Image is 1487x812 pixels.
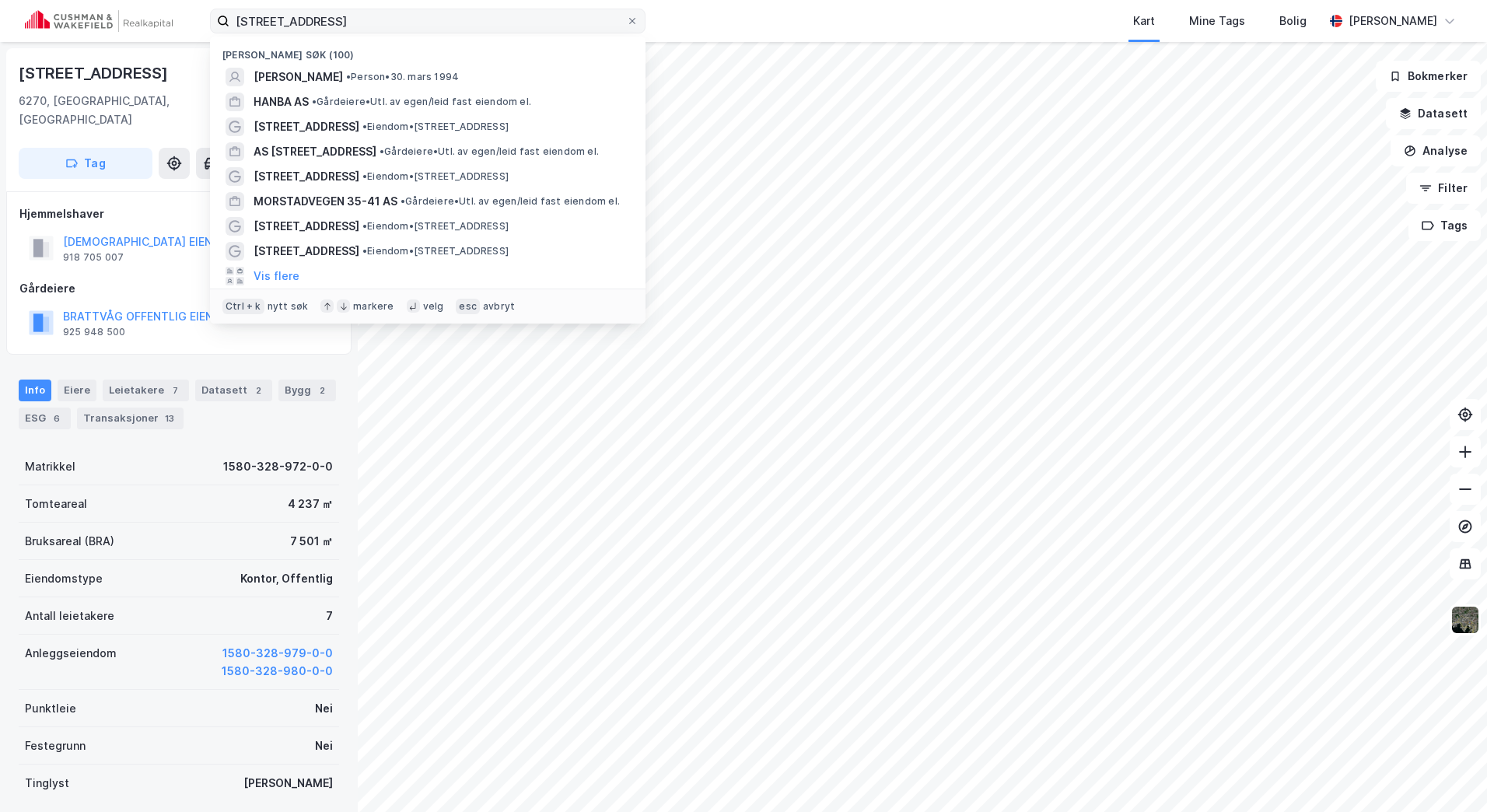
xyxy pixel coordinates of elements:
div: 13 [162,411,177,426]
span: • [362,220,367,232]
div: [PERSON_NAME] [1349,12,1437,30]
span: [STREET_ADDRESS] [254,167,359,186]
span: Gårdeiere • Utl. av egen/leid fast eiendom el. [380,145,599,158]
div: Nei [315,737,333,755]
div: Tomteareal [25,495,87,513]
span: • [380,145,384,157]
input: Søk på adresse, matrikkel, gårdeiere, leietakere eller personer [229,9,626,33]
img: 9k= [1450,605,1480,635]
div: 2 [314,383,330,398]
div: Punktleie [25,699,76,718]
div: 7 501 ㎡ [290,532,333,551]
img: cushman-wakefield-realkapital-logo.202ea83816669bd177139c58696a8fa1.svg [25,10,173,32]
button: Filter [1406,173,1481,204]
div: Festegrunn [25,737,86,755]
div: Eiere [58,380,96,401]
button: 1580-328-980-0-0 [222,662,333,681]
span: Eiendom • [STREET_ADDRESS] [362,121,509,133]
div: 2 [250,383,266,398]
span: AS [STREET_ADDRESS] [254,142,376,161]
div: Nei [315,699,333,718]
div: markere [353,300,394,313]
span: [STREET_ADDRESS] [254,242,359,261]
div: [PERSON_NAME] [243,774,333,793]
div: Datasett [195,380,272,401]
span: • [362,245,367,257]
div: velg [423,300,444,313]
div: Gårdeiere [19,279,338,298]
div: avbryt [483,300,515,313]
span: • [401,195,405,207]
iframe: Chat Widget [1409,737,1487,812]
div: 925 948 500 [63,326,125,338]
span: Eiendom • [STREET_ADDRESS] [362,170,509,183]
div: Bruksareal (BRA) [25,532,114,551]
div: Leietakere [103,380,189,401]
div: Transaksjoner [77,408,184,429]
div: Info [19,380,51,401]
div: 7 [326,607,333,625]
div: 6270, [GEOGRAPHIC_DATA], [GEOGRAPHIC_DATA] [19,92,259,129]
div: Matrikkel [25,457,75,476]
div: Hjemmelshaver [19,205,338,223]
div: 918 705 007 [63,251,124,264]
div: 1580-328-972-0-0 [223,457,333,476]
div: esc [456,299,480,314]
div: [PERSON_NAME] søk (100) [210,37,646,65]
button: Vis flere [254,267,299,285]
span: • [346,71,351,82]
span: MORSTADVEGEN 35-41 AS [254,192,397,211]
div: 6 [49,411,65,426]
button: Datasett [1386,98,1481,129]
div: Kontrollprogram for chat [1409,737,1487,812]
span: [STREET_ADDRESS] [254,217,359,236]
span: Gårdeiere • Utl. av egen/leid fast eiendom el. [312,96,531,108]
div: Tinglyst [25,774,69,793]
div: Eiendomstype [25,569,103,588]
span: Person • 30. mars 1994 [346,71,459,83]
div: 4 237 ㎡ [288,495,333,513]
span: [PERSON_NAME] [254,68,343,86]
div: Antall leietakere [25,607,114,625]
div: 7 [167,383,183,398]
div: Bolig [1279,12,1307,30]
span: Gårdeiere • Utl. av egen/leid fast eiendom el. [401,195,620,208]
span: HANBA AS [254,93,309,111]
span: Eiendom • [STREET_ADDRESS] [362,220,509,233]
button: Tag [19,148,152,179]
span: • [362,170,367,182]
button: Analyse [1391,135,1481,166]
div: Mine Tags [1189,12,1245,30]
div: Bygg [278,380,336,401]
div: Ctrl + k [222,299,264,314]
span: • [362,121,367,132]
button: Tags [1408,210,1481,241]
span: • [312,96,317,107]
span: [STREET_ADDRESS] [254,117,359,136]
div: [STREET_ADDRESS] [19,61,171,86]
span: Eiendom • [STREET_ADDRESS] [362,245,509,257]
div: Kart [1133,12,1155,30]
button: Bokmerker [1376,61,1481,92]
div: Anleggseiendom [25,644,117,663]
div: ESG [19,408,71,429]
div: Kontor, Offentlig [240,569,333,588]
button: 1580-328-979-0-0 [222,644,333,663]
div: nytt søk [268,300,309,313]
